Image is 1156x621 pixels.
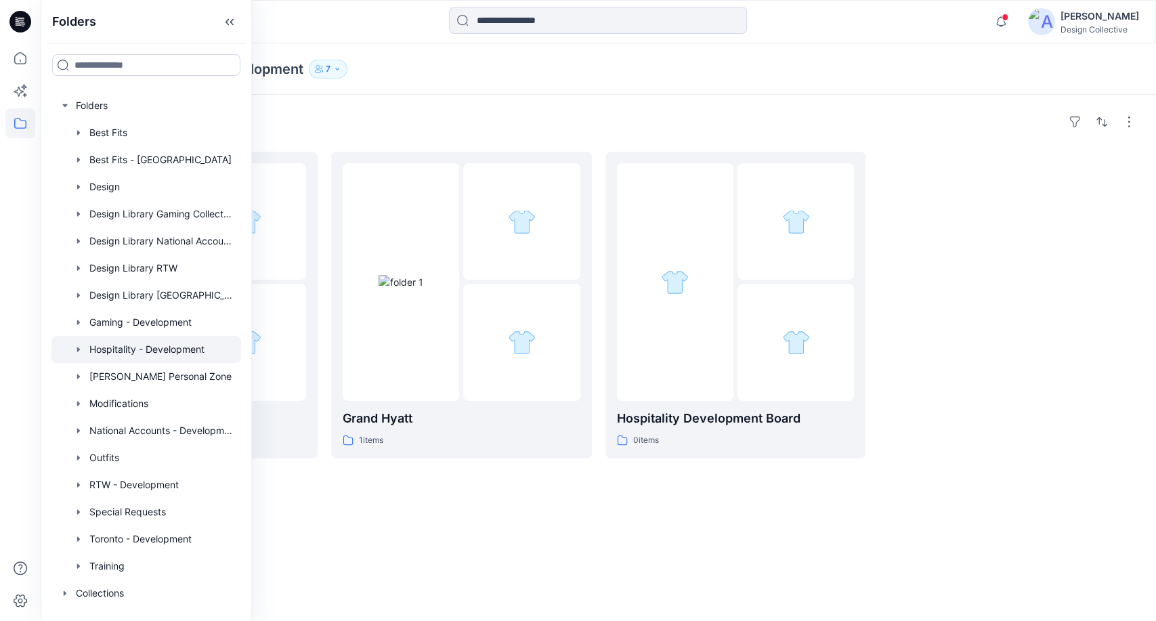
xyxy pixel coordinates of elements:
[1061,8,1139,24] div: [PERSON_NAME]
[508,208,536,236] img: folder 2
[617,409,855,428] p: Hospitality Development Board
[661,268,689,296] img: folder 1
[1028,8,1055,35] img: avatar
[331,152,592,458] a: folder 1folder 2folder 3Grand Hyatt1items
[1061,24,1139,35] div: Design Collective
[508,328,536,356] img: folder 3
[605,152,866,458] a: folder 1folder 2folder 3Hospitality Development Board0items
[359,433,383,448] p: 1 items
[379,275,423,289] img: folder 1
[633,433,659,448] p: 0 items
[309,60,347,79] button: 7
[782,328,810,356] img: folder 3
[782,208,810,236] img: folder 2
[343,409,580,428] p: Grand Hyatt
[326,62,330,77] p: 7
